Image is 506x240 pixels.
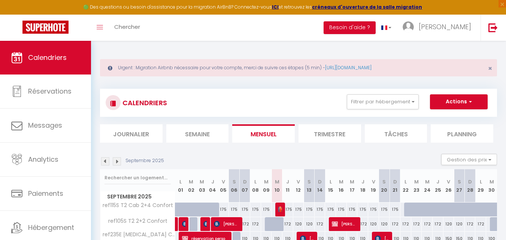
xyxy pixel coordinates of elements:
[28,189,63,198] span: Paiements
[239,169,250,203] th: 07
[475,169,486,203] th: 29
[243,178,247,185] abbr: D
[325,203,336,216] div: 175
[293,203,304,216] div: 175
[357,169,368,203] th: 18
[433,217,443,231] div: 172
[379,217,390,231] div: 120
[425,178,430,185] abbr: M
[121,94,167,111] h3: CALENDRIERS
[441,154,497,165] button: Gestion des prix
[189,178,193,185] abbr: M
[275,178,279,185] abbr: M
[218,203,229,216] div: 175
[282,203,293,216] div: 175
[347,94,419,109] button: Filtrer par hébergement
[486,169,497,203] th: 30
[304,169,315,203] th: 13
[365,124,427,143] li: Tâches
[239,203,250,216] div: 175
[114,23,140,31] span: Chercher
[368,217,379,231] div: 120
[104,171,171,185] input: Rechercher un logement...
[304,203,315,216] div: 175
[218,169,229,203] th: 05
[282,169,293,203] th: 11
[431,124,493,143] li: Planning
[297,178,300,185] abbr: V
[454,169,465,203] th: 27
[175,217,179,231] a: [PERSON_NAME]
[166,124,229,143] li: Semaine
[458,178,461,185] abbr: S
[480,178,482,185] abbr: L
[430,94,488,109] button: Actions
[336,169,347,203] th: 16
[28,155,58,164] span: Analytics
[419,22,471,31] span: [PERSON_NAME]
[28,121,62,130] span: Messages
[443,169,454,203] th: 26
[336,203,347,216] div: 175
[203,217,207,231] span: [PERSON_NAME]
[282,217,293,231] div: 172
[347,203,358,216] div: 175
[414,178,419,185] abbr: M
[232,124,295,143] li: Mensuel
[382,178,386,185] abbr: S
[272,169,282,203] th: 10
[488,64,492,73] span: ×
[330,178,332,185] abbr: L
[379,169,390,203] th: 20
[200,178,204,185] abbr: M
[357,217,368,231] div: 172
[372,178,375,185] abbr: V
[315,203,325,216] div: 175
[347,169,358,203] th: 17
[490,178,494,185] abbr: M
[250,169,261,203] th: 08
[357,203,368,216] div: 175
[28,86,72,96] span: Réservations
[286,178,289,185] abbr: J
[361,178,364,185] abbr: J
[101,217,169,225] span: ref105S T2 2+2 Confort
[101,232,176,237] span: ref235E [MEDICAL_DATA] Cab 4+2 Familial
[350,178,354,185] abbr: M
[465,169,476,203] th: 28
[179,178,182,185] abbr: L
[403,21,414,33] img: ...
[468,178,472,185] abbr: D
[422,169,433,203] th: 24
[390,203,400,216] div: 175
[447,178,450,185] abbr: V
[101,203,173,208] span: ref115S T2 Cab 2+4 Confort
[233,178,236,185] abbr: S
[182,217,186,231] span: [PERSON_NAME]
[422,217,433,231] div: 172
[278,202,282,216] span: [PERSON_NAME]
[325,64,372,71] a: [URL][DOMAIN_NAME]
[400,217,411,231] div: 172
[411,169,422,203] th: 23
[390,217,400,231] div: 172
[368,169,379,203] th: 19
[312,4,422,10] a: créneaux d'ouverture de la salle migration
[475,217,486,231] div: 172
[307,178,311,185] abbr: S
[125,157,164,164] p: Septembre 2025
[272,4,279,10] a: ICI
[261,203,272,216] div: 175
[250,203,261,216] div: 175
[433,169,443,203] th: 25
[443,217,454,231] div: 120
[207,169,218,203] th: 04
[324,21,376,34] button: Besoin d'aide ?
[488,23,498,32] img: logout
[299,124,361,143] li: Trimestre
[100,59,497,76] div: Urgent : Migration Airbnb nécessaire pour votre compte, merci de suivre ces étapes (5 min) -
[465,217,476,231] div: 172
[264,178,269,185] abbr: M
[488,65,492,72] button: Close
